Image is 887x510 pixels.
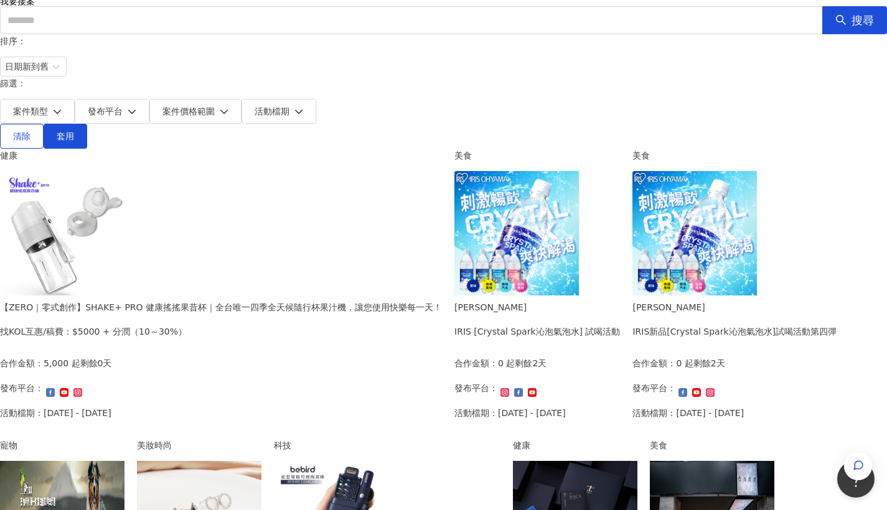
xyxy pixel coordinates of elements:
[650,438,774,452] div: 美食
[632,406,744,420] p: 活動檔期：[DATE] - [DATE]
[454,325,620,338] div: IRIS [Crystal Spark沁泡氣泡水] 試喝活動
[13,131,31,141] span: 清除
[149,99,242,124] button: 案件價格範圍
[242,99,316,124] button: 活動檔期
[632,325,837,338] div: IRIS新品[Crystal Spark沁泡氣泡水]試喝活動第四彈
[5,57,62,76] span: 日期新到舊
[513,438,637,452] div: 健康
[454,356,498,370] p: 合作金額：
[454,171,579,295] img: Crystal Spark 沁泡氣泡水
[693,356,725,370] p: 剩餘2天
[274,438,500,452] div: 科技
[162,106,215,116] span: 案件價格範圍
[822,6,887,34] button: 搜尋
[75,99,149,124] button: 發布平台
[88,106,123,116] span: 發布平台
[57,131,74,141] span: 套用
[515,356,547,370] p: 剩餘2天
[137,438,261,452] div: 美妝時尚
[255,106,289,116] span: 活動檔期
[632,300,837,314] div: [PERSON_NAME]
[632,356,676,370] p: 合作金額：
[632,381,676,395] p: 發布平台：
[454,300,620,314] div: [PERSON_NAME]
[837,460,875,498] iframe: Help Scout Beacon - Open
[632,171,757,295] img: Crystal Spark 沁泡氣泡水
[80,356,112,370] p: 剩餘0天
[44,124,87,149] button: 套用
[454,406,566,420] p: 活動檔期：[DATE] - [DATE]
[632,149,837,162] div: 美食
[13,106,48,116] span: 案件類型
[676,356,693,370] p: 0 起
[454,149,620,162] div: 美食
[835,14,847,25] span: search
[44,356,80,370] p: 5,000 起
[498,356,515,370] p: 0 起
[852,14,874,27] span: 搜尋
[454,381,498,395] p: 發布平台：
